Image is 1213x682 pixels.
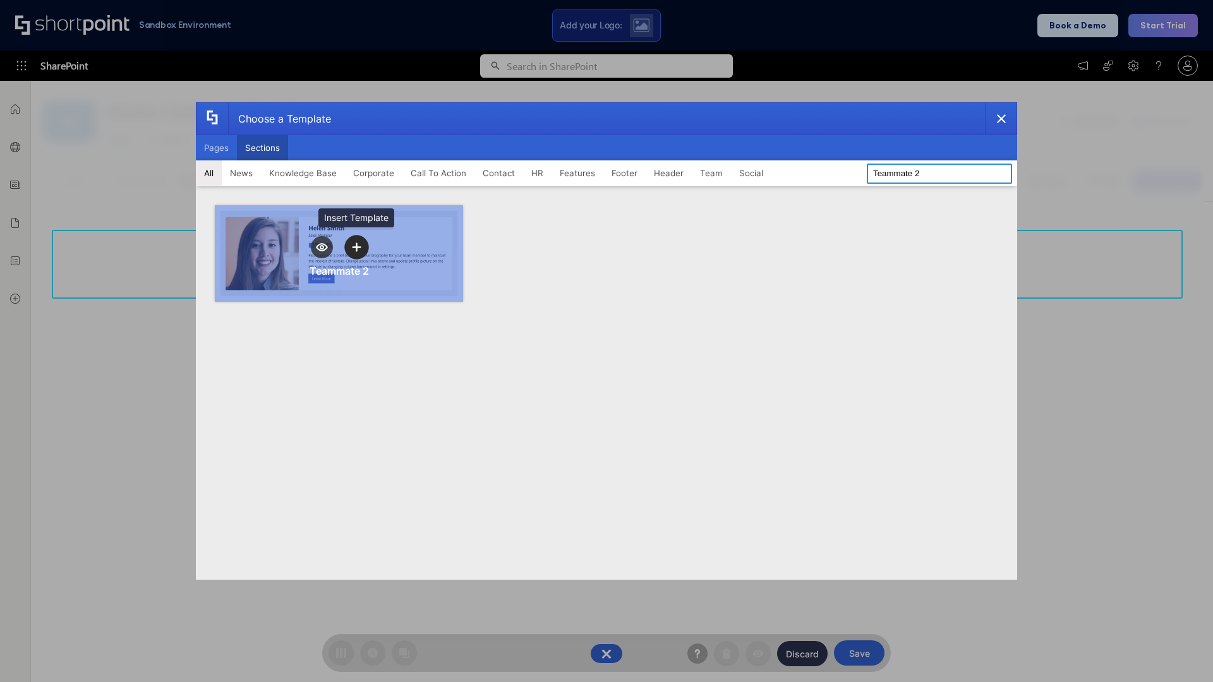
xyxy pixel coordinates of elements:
[237,135,288,160] button: Sections
[474,160,523,186] button: Contact
[310,265,369,277] div: Teammate 2
[731,160,771,186] button: Social
[867,164,1012,184] input: Search
[196,135,237,160] button: Pages
[692,160,731,186] button: Team
[523,160,552,186] button: HR
[1150,621,1213,682] iframe: Chat Widget
[646,160,692,186] button: Header
[228,103,331,135] div: Choose a Template
[196,102,1017,580] div: template selector
[345,160,402,186] button: Corporate
[196,160,222,186] button: All
[402,160,474,186] button: Call To Action
[261,160,345,186] button: Knowledge Base
[222,160,261,186] button: News
[552,160,603,186] button: Features
[603,160,646,186] button: Footer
